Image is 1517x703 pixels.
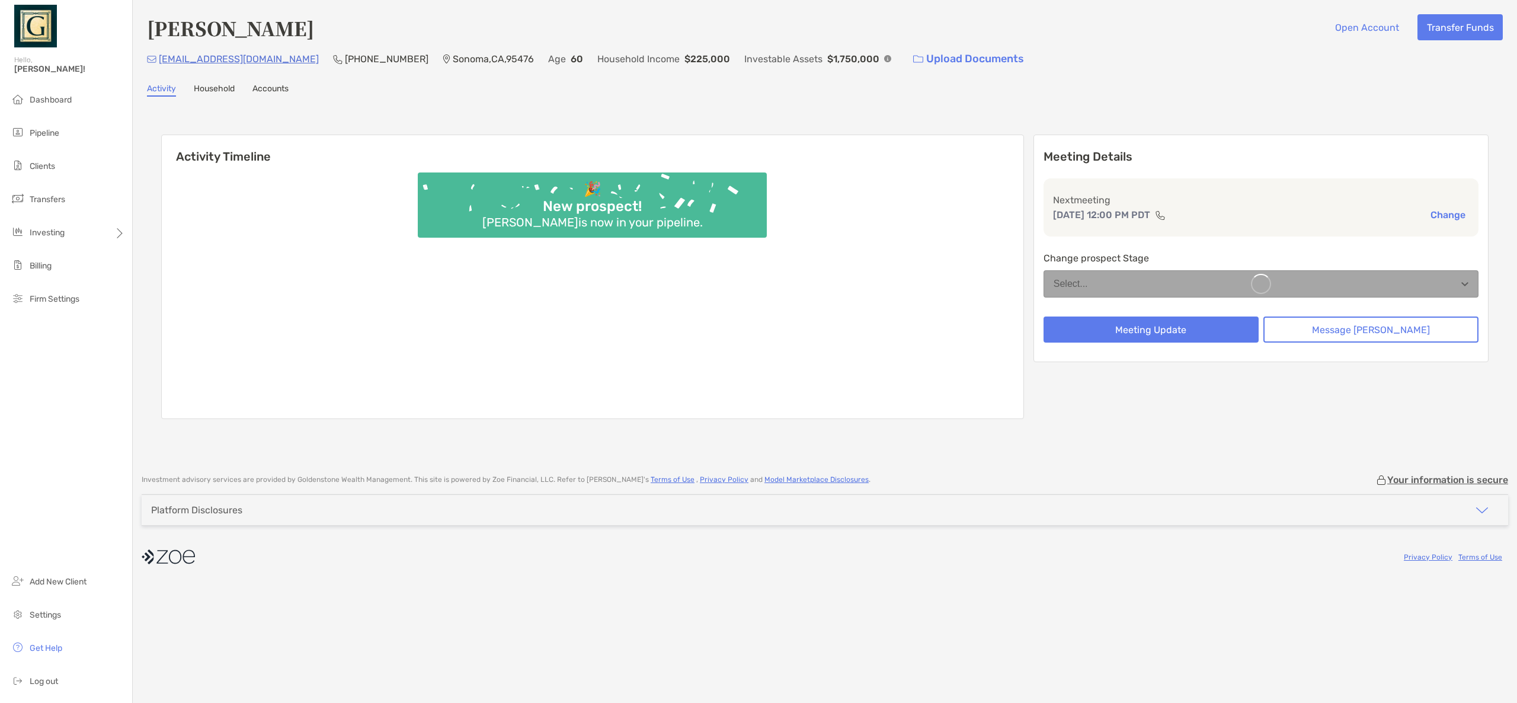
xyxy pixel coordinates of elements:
img: clients icon [11,158,25,172]
p: $1,750,000 [827,52,879,66]
p: Household Income [597,52,680,66]
img: Email Icon [147,56,156,63]
a: Privacy Policy [700,475,748,484]
img: transfers icon [11,191,25,206]
img: get-help icon [11,640,25,654]
span: Dashboard [30,95,72,105]
div: New prospect! [538,198,647,215]
img: Info Icon [884,55,891,62]
a: Accounts [252,84,289,97]
span: Pipeline [30,128,59,138]
span: Settings [30,610,61,620]
p: 60 [571,52,583,66]
h4: [PERSON_NAME] [147,14,314,41]
button: Meeting Update [1044,317,1259,343]
p: [PHONE_NUMBER] [345,52,428,66]
a: Model Marketplace Disclosures [764,475,869,484]
p: Investment advisory services are provided by Goldenstone Wealth Management . This site is powered... [142,475,870,484]
img: company logo [142,544,195,570]
img: settings icon [11,607,25,621]
span: Firm Settings [30,294,79,304]
a: Privacy Policy [1404,553,1452,561]
img: billing icon [11,258,25,272]
span: Clients [30,161,55,171]
span: Log out [30,676,58,686]
img: icon arrow [1475,503,1489,517]
span: Investing [30,228,65,238]
p: Your information is secure [1387,474,1508,485]
div: Platform Disclosures [151,504,242,516]
img: logout icon [11,673,25,688]
img: investing icon [11,225,25,239]
a: Household [194,84,235,97]
div: 🎉 [579,181,606,198]
img: Zoe Logo [14,5,57,47]
img: button icon [913,55,923,63]
a: Terms of Use [651,475,695,484]
span: Transfers [30,194,65,204]
p: Meeting Details [1044,149,1478,164]
h6: Activity Timeline [162,135,1023,164]
span: Get Help [30,643,62,653]
a: Activity [147,84,176,97]
a: Terms of Use [1458,553,1502,561]
p: Change prospect Stage [1044,251,1478,266]
p: Sonoma , CA , 95476 [453,52,534,66]
img: dashboard icon [11,92,25,106]
img: communication type [1155,210,1166,220]
a: Upload Documents [905,46,1032,72]
img: firm-settings icon [11,291,25,305]
span: Add New Client [30,577,87,587]
p: Age [548,52,566,66]
button: Open Account [1326,14,1408,40]
img: Location Icon [443,55,450,64]
span: [PERSON_NAME]! [14,64,125,74]
button: Transfer Funds [1417,14,1503,40]
button: Change [1427,209,1469,221]
div: [PERSON_NAME] is now in your pipeline. [478,215,708,229]
button: Message [PERSON_NAME] [1263,317,1478,343]
img: add_new_client icon [11,574,25,588]
p: Investable Assets [744,52,822,66]
p: [DATE] 12:00 PM PDT [1053,207,1150,222]
p: [EMAIL_ADDRESS][DOMAIN_NAME] [159,52,319,66]
p: $225,000 [684,52,730,66]
p: Next meeting [1053,193,1469,207]
img: pipeline icon [11,125,25,139]
img: Phone Icon [333,55,343,64]
span: Billing [30,261,52,271]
